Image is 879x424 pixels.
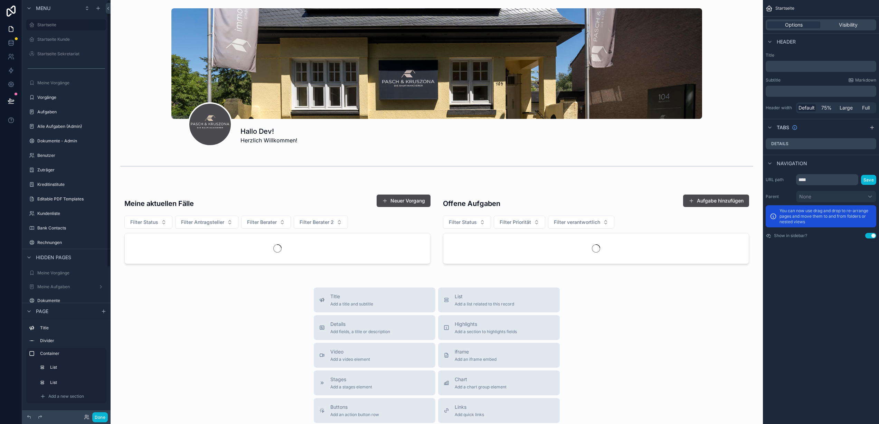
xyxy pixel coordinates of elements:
label: Editable PDF Templates [37,196,105,202]
a: Zuträger [26,164,106,176]
label: Startseite [37,22,102,28]
label: List [50,380,102,385]
label: Meine Vorgänge [37,80,105,86]
a: Aufgaben [26,106,106,117]
a: Startseite [26,19,106,30]
span: None [799,193,811,200]
span: Navigation [777,160,807,167]
label: Subtitle [766,77,781,83]
label: Zuträger [37,167,105,173]
a: Vorgänge [26,92,106,103]
span: Add a section to highlights fields [455,329,517,335]
button: iframeAdd an iframe embed [438,343,560,368]
a: Markdown [848,77,876,83]
label: Header width [766,105,793,111]
label: Dokumente [37,298,105,303]
div: scrollable content [22,319,111,410]
label: Startseite Kunde [37,37,105,42]
label: Title [40,325,104,331]
span: Add a title and subtitle [330,301,373,307]
span: 75% [821,104,832,111]
span: Add fields, a title or description [330,329,390,335]
a: Startseite Sekretariat [26,48,106,59]
span: Large [840,104,853,111]
label: Vorgänge [37,95,105,100]
button: Save [861,175,876,185]
span: Video [330,348,370,355]
span: Buttons [330,404,379,411]
a: Kundenliste [26,208,106,219]
span: Add quick links [455,412,484,417]
span: Add an action button row [330,412,379,417]
span: Markdown [855,77,876,83]
span: Tabs [777,124,789,131]
label: Show in sidebar? [774,233,807,238]
a: Dokumente [26,295,106,306]
label: Startseite Sekretariat [37,51,105,57]
label: Aufgaben [37,109,105,115]
span: Startseite [775,6,794,11]
label: Bank Contacts [37,225,105,231]
label: Benutzer [37,153,105,158]
span: Add an iframe embed [455,357,497,362]
a: Meine Aufgaben [26,281,106,292]
label: URL path [766,177,793,182]
button: LinksAdd quick links [438,398,560,423]
button: StagesAdd a stages element [314,370,435,395]
label: Divider [40,338,104,343]
span: Hidden pages [36,254,71,261]
label: Alle Aufgaben (Admin) [37,124,105,129]
a: Startseite Kunde [26,34,106,45]
span: Options [785,21,803,28]
span: iframe [455,348,497,355]
span: Title [330,293,373,300]
label: Meine Vorgänge [37,270,105,276]
a: Meine Vorgänge [26,77,106,88]
a: Benutzer [26,150,106,161]
label: List [50,365,102,370]
span: Add a chart group element [455,384,507,390]
label: Title [766,53,876,58]
a: Dokumente - Admin [26,135,106,147]
button: HighlightsAdd a section to highlights fields [438,315,560,340]
span: Add a list related to this record [455,301,514,307]
span: Highlights [455,321,517,328]
label: Rechnungen [37,240,105,245]
a: Bank Contacts [26,223,106,234]
span: Details [330,321,390,328]
span: Menu [36,5,50,12]
span: Add a stages element [330,384,372,390]
span: Chart [455,376,507,383]
span: List [455,293,514,300]
span: Page [36,308,48,315]
button: ListAdd a list related to this record [438,288,560,312]
span: Add a new section [48,394,84,399]
button: ButtonsAdd an action button row [314,398,435,423]
a: Kreditinstitute [26,179,106,190]
span: Stages [330,376,372,383]
label: Dokumente - Admin [37,138,105,144]
a: Rechnungen [26,237,106,248]
span: Default [798,104,815,111]
button: Done [92,412,108,422]
span: Full [862,104,870,111]
span: Links [455,404,484,411]
label: Details [771,141,788,147]
span: Visibility [839,21,858,28]
button: TitleAdd a title and subtitle [314,288,435,312]
div: scrollable content [766,61,876,72]
button: ChartAdd a chart group element [438,370,560,395]
span: Header [777,38,796,45]
label: Kundenliste [37,211,105,216]
label: Meine Aufgaben [37,284,95,290]
button: None [796,191,876,202]
button: VideoAdd a video element [314,343,435,368]
p: You can now use drag and drop to re-arrange pages and move them to and from folders or nested views [779,208,872,225]
a: Editable PDF Templates [26,194,106,205]
label: Parent [766,194,793,199]
a: Alle Aufgaben (Admin) [26,121,106,132]
div: scrollable content [766,86,876,97]
span: Add a video element [330,357,370,362]
button: DetailsAdd fields, a title or description [314,315,435,340]
label: Container [40,351,104,356]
